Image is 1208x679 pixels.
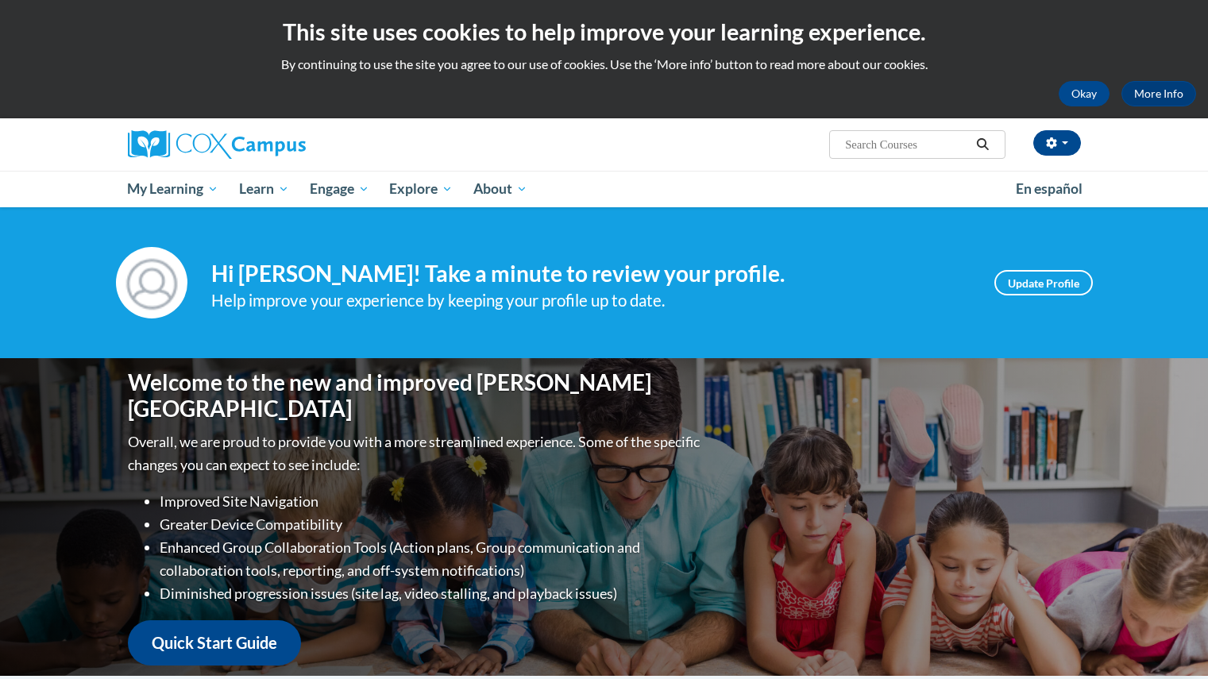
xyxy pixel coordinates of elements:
[128,130,430,159] a: Cox Campus
[160,490,704,513] li: Improved Site Navigation
[971,135,994,154] button: Search
[1144,615,1195,666] iframe: Button to launch messaging window
[12,16,1196,48] h2: This site uses cookies to help improve your learning experience.
[1005,172,1093,206] a: En español
[128,430,704,476] p: Overall, we are proud to provide you with a more streamlined experience. Some of the specific cha...
[211,260,971,287] h4: Hi [PERSON_NAME]! Take a minute to review your profile.
[1016,180,1083,197] span: En español
[379,171,463,207] a: Explore
[310,179,369,199] span: Engage
[128,130,306,159] img: Cox Campus
[211,287,971,314] div: Help improve your experience by keeping your profile up to date.
[160,536,704,582] li: Enhanced Group Collaboration Tools (Action plans, Group communication and collaboration tools, re...
[239,179,289,199] span: Learn
[160,582,704,605] li: Diminished progression issues (site lag, video stalling, and playback issues)
[299,171,380,207] a: Engage
[994,270,1093,295] a: Update Profile
[116,247,187,318] img: Profile Image
[463,171,538,207] a: About
[128,369,704,422] h1: Welcome to the new and improved [PERSON_NAME][GEOGRAPHIC_DATA]
[127,179,218,199] span: My Learning
[1059,81,1110,106] button: Okay
[389,179,453,199] span: Explore
[473,179,527,199] span: About
[229,171,299,207] a: Learn
[1121,81,1196,106] a: More Info
[104,171,1105,207] div: Main menu
[128,620,301,665] a: Quick Start Guide
[12,56,1196,73] p: By continuing to use the site you agree to our use of cookies. Use the ‘More info’ button to read...
[118,171,230,207] a: My Learning
[160,513,704,536] li: Greater Device Compatibility
[843,135,971,154] input: Search Courses
[1033,130,1081,156] button: Account Settings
